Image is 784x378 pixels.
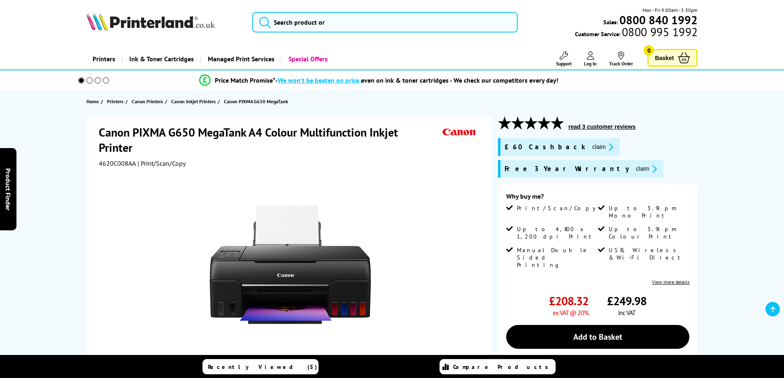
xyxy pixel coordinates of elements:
span: Sales: [603,18,618,26]
span: Up to 3.9ipm Mono Print [609,204,688,219]
a: Printerland Logo [86,12,242,32]
span: Price Match Promise* [215,76,275,84]
li: modal_Promise [67,73,691,88]
span: | Print/Scan/Copy [137,159,186,167]
a: Printers [86,49,121,70]
span: inc VAT [618,308,635,317]
img: Canon PIXMA G650 MegaTank [209,184,371,345]
span: Mon - Fri 9:00am - 5:30pm [642,6,698,14]
span: Home [86,97,99,106]
a: Special Offers [281,49,334,70]
button: promo-description [590,142,616,152]
a: Recently Viewed (5) [202,359,319,374]
span: Canon PIXMA G650 MegaTank [224,98,288,104]
h1: Canon PIXMA G650 MegaTank A4 Colour Multifunction Inkjet Printer [99,125,440,155]
span: £60 Cashback [505,142,586,152]
span: Customer Service: [575,28,698,38]
div: Why buy me? [506,192,689,204]
span: Manual Double Sided Printing [517,246,596,269]
span: Ink & Toner Cartridges [129,49,194,70]
a: Track Order [609,51,633,67]
span: 4620C008AA [99,159,136,167]
a: Compare Products [440,359,556,374]
span: £249.98 [607,293,647,308]
button: promo-description [633,164,659,174]
span: £208.32 [549,293,589,308]
a: Canon Inkjet Printers [171,97,218,106]
span: Recently Viewed (5) [208,363,317,371]
span: 0 [644,45,654,56]
span: Support [556,60,572,67]
a: Canon Printers [132,97,165,106]
span: Log In [584,60,597,67]
span: Basket [655,52,674,63]
span: ex VAT @ 20% [553,308,589,317]
a: Printers [107,97,126,106]
img: Printerland Logo [86,12,215,30]
input: Search product or [252,12,518,32]
a: Basket 0 [647,49,698,67]
span: Canon Inkjet Printers [171,97,216,106]
a: View more details [652,279,689,285]
a: Managed Print Services [200,49,281,70]
span: Printers [107,97,123,106]
a: 0800 840 1992 [618,16,698,24]
span: Product Finder [4,168,12,210]
img: Canon [440,125,478,140]
span: Up to 3.9ipm Colour Print [609,225,688,240]
span: Compare Products [453,363,553,371]
button: read 3 customer reviews [566,123,638,130]
a: Log In [584,51,597,67]
a: Ink & Toner Cartridges [121,49,200,70]
span: Print/Scan/Copy [517,204,602,212]
a: Support [556,51,572,67]
span: Canon Printers [132,97,163,106]
b: 0800 840 1992 [619,12,698,28]
a: Add to Basket [506,325,689,349]
div: - even on ink & toner cartridges - We check our competitors every day! [275,76,558,84]
a: Home [86,97,101,106]
span: 0800 995 1992 [621,28,698,36]
span: Free 3 Year Warranty [505,164,629,174]
span: Up to 4,800 x 1,200 dpi Print [517,225,596,240]
span: We won’t be beaten on price, [278,76,361,84]
span: USB, Wireless & Wi-Fi Direct [609,246,688,261]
